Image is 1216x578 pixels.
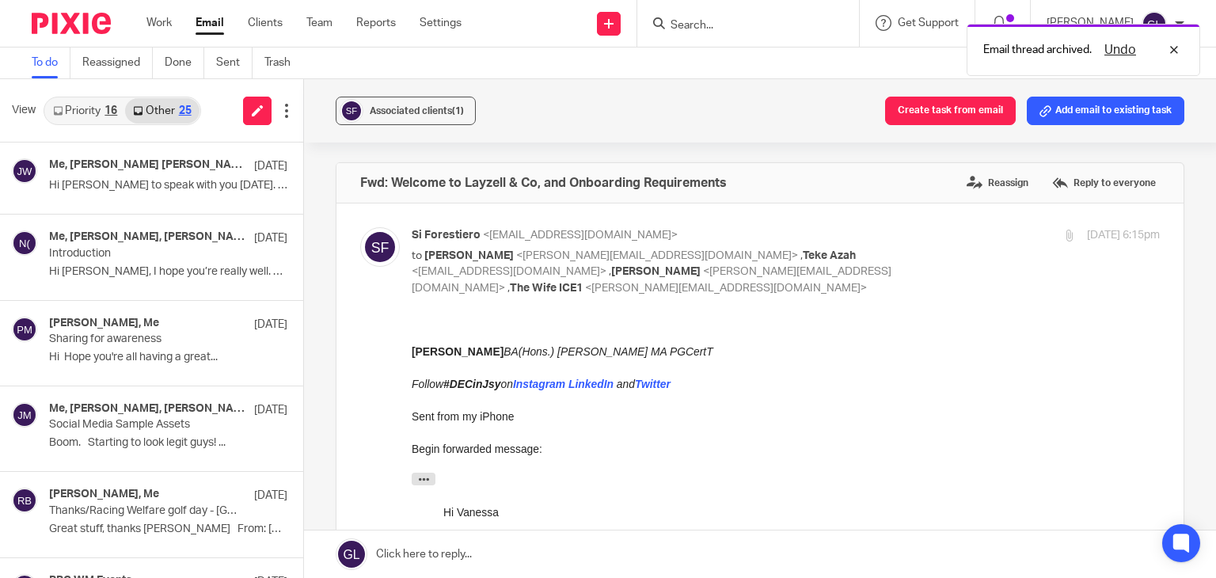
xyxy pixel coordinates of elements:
[254,317,287,333] p: [DATE]
[125,98,199,124] a: Other25
[32,48,70,78] a: To do
[32,209,716,225] div: We are away on holiday at the moment, hence the slow response on the onboarding requirements.
[32,450,716,466] div: Simon & [PERSON_NAME]
[254,230,287,246] p: [DATE]
[12,402,37,428] img: svg%3E
[983,42,1092,58] p: Email thread archived.
[254,488,287,504] p: [DATE]
[1087,227,1160,244] p: [DATE] 6:15pm
[1100,40,1141,59] button: Undo
[223,50,259,63] a: Twitter
[452,106,464,116] span: (1)
[32,386,716,401] div: FYI: I have done the passport scan / selfie and address detail.
[165,48,204,78] a: Done
[963,171,1032,195] label: Reassign
[360,175,727,191] h4: Fwd: Welcome to Layzell & Co, and Onboarding Requirements
[146,15,172,31] a: Work
[49,247,240,260] p: Introduction
[336,97,476,125] button: Associated clients(1)
[49,523,287,536] p: Great stuff, thanks [PERSON_NAME] From: [PERSON_NAME]...
[420,15,462,31] a: Settings
[49,179,287,192] p: Hi [PERSON_NAME] to speak with you [DATE]. I have...
[340,99,363,123] img: svg%3E
[306,15,332,31] a: Team
[360,227,400,267] img: svg%3E
[12,102,36,119] span: View
[32,353,716,369] div: Please advise on best next steps as I don’t seem to be able to progress (I have closed and reopen...
[254,158,287,174] p: [DATE]
[12,317,37,342] img: svg%3E
[412,230,481,241] span: Si Forestiero
[104,105,117,116] div: 16
[123,483,332,496] i: BA(Hons.) [PERSON_NAME] MA PGCertT
[32,50,89,63] b: #DECinJsy
[49,402,246,416] h4: Me, [PERSON_NAME], [PERSON_NAME] // Image Matters
[507,283,510,294] span: ,
[101,50,154,63] a: Instagram
[32,13,111,34] img: Pixie
[188,515,234,528] a: LinkedIn
[803,250,856,261] span: Teke Azah
[611,266,701,277] span: [PERSON_NAME]
[32,241,716,257] div: I did start on the app but kept getting g a. Error when trying to write a declaration on my sourc...
[1048,171,1160,195] label: Reply to everyone
[49,333,240,346] p: Sharing for awareness
[1142,11,1167,36] img: svg%3E
[49,436,287,450] p: Boom. Starting to look legit guys! ...
[49,265,287,279] p: Hi [PERSON_NAME], I hope you’re really well. Sorry...
[510,283,583,294] span: The Wife ICE1
[248,15,283,31] a: Clients
[32,483,123,496] b: [PERSON_NAME]
[133,515,185,528] a: Instagram
[92,17,301,30] i: BA(Hons.) [PERSON_NAME] MA PGCertT
[49,504,240,518] p: Thanks/Racing Welfare golf day - [GEOGRAPHIC_DATA] [DATE]
[205,50,259,63] span: and
[12,158,37,184] img: svg%3E
[12,230,37,256] img: svg%3E
[237,515,291,528] span: and
[370,106,464,116] span: Associated clients
[63,515,120,528] b: #DECinJsy
[1027,97,1184,125] button: Add email to existing task
[49,418,240,432] p: Social Media Sample Assets
[32,417,716,433] div: Best wishes
[49,351,287,364] p: Hi Hope you're all having a great...
[885,97,1016,125] button: Create task from email
[179,105,192,116] div: 25
[800,250,803,261] span: ,
[483,230,678,241] span: <[EMAIL_ADDRESS][DOMAIN_NAME]>
[609,266,611,277] span: ,
[254,402,287,418] p: [DATE]
[516,250,798,261] span: <[PERSON_NAME][EMAIL_ADDRESS][DOMAIN_NAME]>
[216,48,253,78] a: Sent
[32,321,101,337] img: image0.png
[585,283,867,294] span: <[PERSON_NAME][EMAIL_ADDRESS][DOMAIN_NAME]>
[412,266,606,277] span: <[EMAIL_ADDRESS][DOMAIN_NAME]>
[32,515,133,528] i: Follow on
[49,488,159,501] h4: [PERSON_NAME], Me
[45,98,125,124] a: Priority16
[424,250,514,261] span: [PERSON_NAME]
[196,15,224,31] a: Email
[49,317,159,330] h4: [PERSON_NAME], Me
[264,48,302,78] a: Trash
[49,158,246,172] h4: Me, [PERSON_NAME] [PERSON_NAME]
[412,266,891,294] span: <[PERSON_NAME][EMAIL_ADDRESS][DOMAIN_NAME]>
[412,250,422,261] span: to
[63,275,644,303] i: £76,214 annual salary from employment as Teacher/Lecturer of Design, Engineer, Construct at [GEOG...
[49,230,246,244] h4: Me, [PERSON_NAME], [PERSON_NAME] (Jersey)
[12,488,37,513] img: svg%3E
[255,515,291,528] a: Twitter
[82,48,153,78] a: Reassigned
[356,15,396,31] a: Reports
[157,50,202,63] a: LinkedIn
[32,546,716,562] div: Sent from my iPhone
